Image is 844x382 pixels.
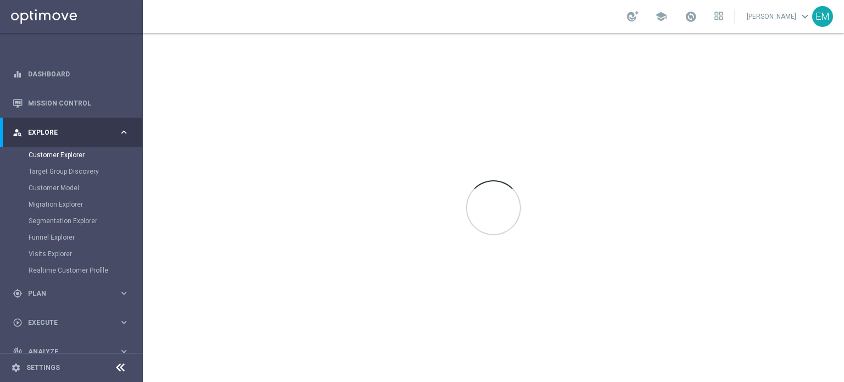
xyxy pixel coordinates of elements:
[12,128,130,137] button: person_search Explore keyboard_arrow_right
[12,318,130,327] button: play_circle_outline Execute keyboard_arrow_right
[29,266,114,275] a: Realtime Customer Profile
[13,69,23,79] i: equalizer
[29,163,142,180] div: Target Group Discovery
[28,319,119,326] span: Execute
[29,184,114,192] a: Customer Model
[13,289,119,298] div: Plan
[119,127,129,137] i: keyboard_arrow_right
[29,233,114,242] a: Funnel Explorer
[29,180,142,196] div: Customer Model
[29,217,114,225] a: Segmentation Explorer
[12,99,130,108] button: Mission Control
[13,59,129,88] div: Dashboard
[12,347,130,356] button: track_changes Analyze keyboard_arrow_right
[13,88,129,118] div: Mission Control
[28,129,119,136] span: Explore
[29,167,114,176] a: Target Group Discovery
[29,250,114,258] a: Visits Explorer
[29,200,114,209] a: Migration Explorer
[13,289,23,298] i: gps_fixed
[13,128,119,137] div: Explore
[29,213,142,229] div: Segmentation Explorer
[29,151,114,159] a: Customer Explorer
[13,128,23,137] i: person_search
[29,147,142,163] div: Customer Explorer
[746,8,812,25] a: [PERSON_NAME]keyboard_arrow_down
[799,10,811,23] span: keyboard_arrow_down
[11,363,21,373] i: settings
[13,347,119,357] div: Analyze
[12,70,130,79] button: equalizer Dashboard
[119,317,129,328] i: keyboard_arrow_right
[28,290,119,297] span: Plan
[29,262,142,279] div: Realtime Customer Profile
[29,229,142,246] div: Funnel Explorer
[26,364,60,371] a: Settings
[29,246,142,262] div: Visits Explorer
[28,59,129,88] a: Dashboard
[13,318,119,328] div: Execute
[119,288,129,298] i: keyboard_arrow_right
[28,348,119,355] span: Analyze
[13,347,23,357] i: track_changes
[29,196,142,213] div: Migration Explorer
[655,10,667,23] span: school
[28,88,129,118] a: Mission Control
[13,318,23,328] i: play_circle_outline
[119,346,129,357] i: keyboard_arrow_right
[12,289,130,298] button: gps_fixed Plan keyboard_arrow_right
[812,6,833,27] div: EM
